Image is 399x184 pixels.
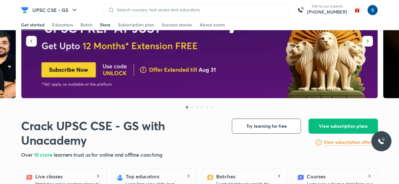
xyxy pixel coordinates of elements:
span: Over [21,151,34,158]
a: [PHONE_NUMBER] [307,9,347,15]
a: Educators [52,20,73,30]
span: 10 crore [34,151,54,158]
span: learners trust us for online and offline coaching [54,151,162,158]
a: Subscription plan [118,20,154,30]
p: Talk to our experts [307,4,347,9]
a: Store [100,20,111,30]
span: View subscription plans [319,123,368,129]
h5: Courses [307,173,325,180]
div: Success stories [162,22,192,28]
button: Try learning for free [232,119,301,134]
a: About exam [199,20,225,30]
img: ttu [378,137,385,145]
div: Batch [80,22,92,28]
a: Success stories [162,20,192,30]
div: Educators [52,22,73,28]
div: About exam [199,22,225,28]
a: View subscription offers [324,139,373,146]
h6: View subscription offers [324,139,373,146]
div: Get started [21,22,45,28]
button: UPSC CSE - GS [29,4,82,16]
img: call-us [294,4,307,16]
img: simran kumari [367,5,378,15]
h5: Live classes [35,173,63,180]
h5: Batches [216,173,235,180]
input: Search courses, test series and educators [114,7,284,12]
h1: Crack UPSC CSE - GS with Unacademy [21,119,222,147]
div: Subscription plan [118,22,154,28]
a: Batch [80,20,92,30]
button: View subscription plans [309,119,378,134]
img: Company Logo [21,6,29,14]
span: Try learning for free [246,123,287,129]
a: Get started [21,20,45,30]
img: avatar [352,5,362,15]
h5: Top educators [126,173,159,180]
div: Store [100,22,111,28]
